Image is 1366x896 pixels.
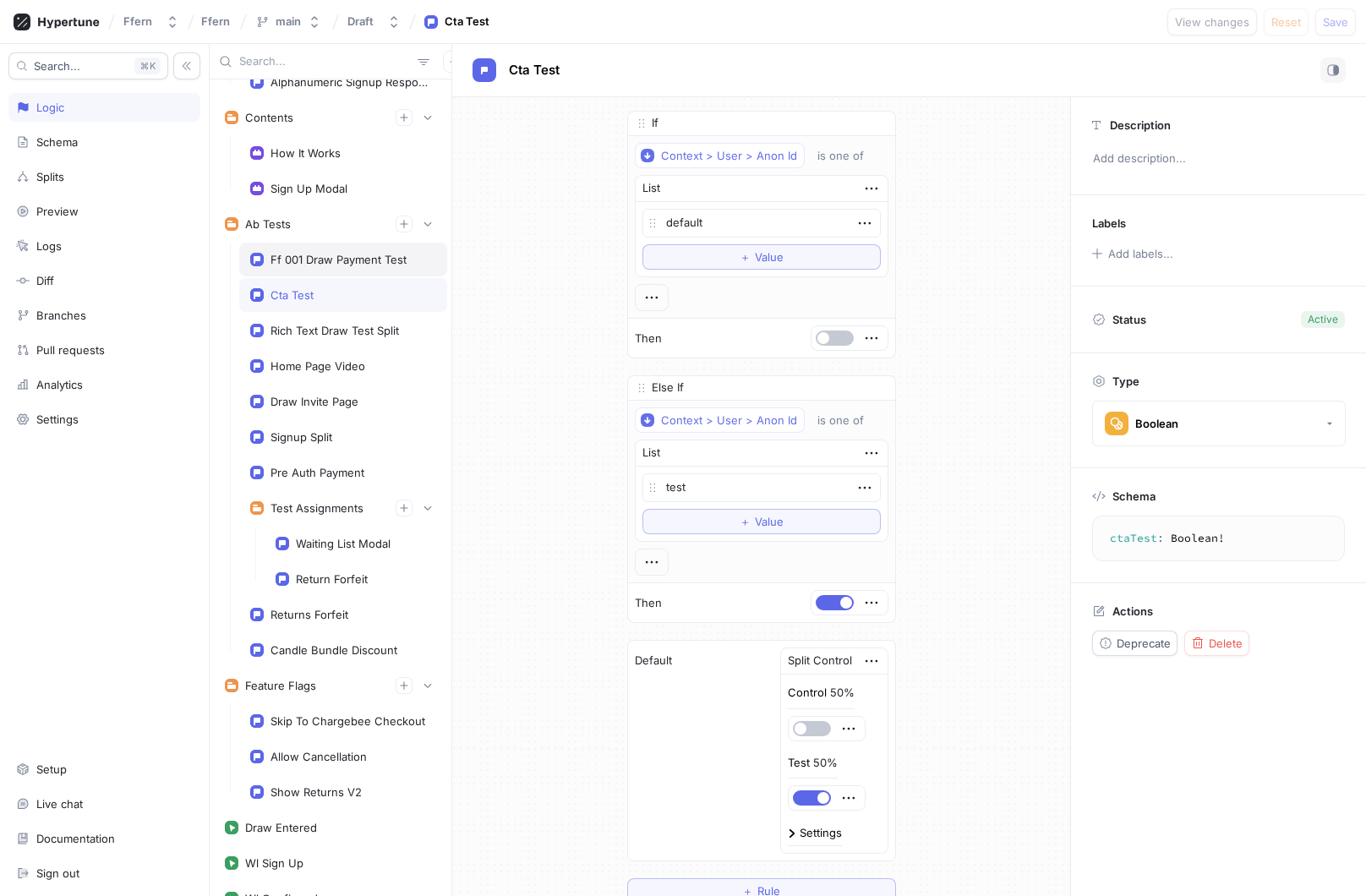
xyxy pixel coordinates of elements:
[245,856,303,870] div: Wl Sign Up
[1209,638,1243,648] span: Delete
[134,57,161,74] div: K
[296,572,368,586] div: Return Forfeit
[642,180,660,197] div: List
[652,115,658,132] p: If
[270,608,348,621] div: Returns Forfeit
[270,182,347,195] div: Sign Up Modal
[36,343,105,357] div: Pull requests
[36,205,79,218] div: Preview
[245,679,316,692] div: Feature Flags
[813,757,838,768] div: 50%
[635,407,805,433] button: Context > User > Anon Id
[8,824,200,853] a: Documentation
[740,516,751,527] span: ＋
[642,445,660,462] div: List
[800,828,842,839] div: Settings
[635,653,672,669] p: Default
[296,537,391,550] div: Waiting List Modal
[817,149,864,163] div: is one of
[245,217,291,231] div: Ab Tests
[36,832,115,845] div: Documentation
[1167,8,1257,36] button: View changes
[1175,17,1249,27] span: View changes
[1092,631,1177,656] button: Deprecate
[742,886,753,896] span: ＋
[1117,638,1171,648] span: Deprecate
[270,643,397,657] div: Candle Bundle Discount
[270,324,399,337] div: Rich Text Draw Test Split
[757,886,780,896] span: Rule
[635,595,662,612] p: Then
[239,53,411,70] input: Search...
[1112,489,1156,503] p: Schema
[740,252,751,262] span: ＋
[788,653,852,669] div: Split Control
[1086,243,1177,265] button: Add labels...
[1112,604,1153,618] p: Actions
[36,101,64,114] div: Logic
[347,14,374,29] div: Draft
[270,146,341,160] div: How It Works
[1323,17,1348,27] span: Save
[117,8,186,36] button: Ffern
[36,135,78,149] div: Schema
[1092,401,1346,446] button: Boolean
[1100,523,1337,554] textarea: ctaTest: Boolean!
[1110,118,1171,132] p: Description
[36,239,62,253] div: Logs
[1184,631,1249,656] button: Delete
[1308,312,1338,327] div: Active
[270,288,314,302] div: Cta Test
[36,378,83,391] div: Analytics
[201,15,230,27] span: Ffern
[635,143,805,168] button: Context > User > Anon Id
[270,501,363,515] div: Test Assignments
[34,61,80,71] span: Search...
[1315,8,1356,36] button: Save
[652,380,684,396] p: Else If
[36,866,79,880] div: Sign out
[245,821,317,834] div: Draw Entered
[755,252,784,262] span: Value
[1271,17,1301,27] span: Reset
[249,8,328,36] button: main
[276,14,301,29] div: main
[642,209,881,238] textarea: default
[270,359,365,373] div: Home Page Video
[270,253,407,266] div: Ff 001 Draw Payment Test
[36,762,67,776] div: Setup
[36,797,83,811] div: Live chat
[36,309,86,322] div: Branches
[661,413,797,428] div: Context > User > Anon Id
[788,755,810,772] p: Test
[36,274,54,287] div: Diff
[810,143,888,168] button: is one of
[8,52,168,79] button: Search...K
[788,685,827,702] p: Control
[270,466,364,479] div: Pre Auth Payment
[817,413,864,428] div: is one of
[270,750,367,763] div: Allow Cancellation
[661,149,797,163] div: Context > User > Anon Id
[341,8,407,36] button: Draft
[270,430,332,444] div: Signup Split
[270,75,429,89] div: Alphanumeric Signup Response
[1264,8,1309,36] button: Reset
[830,687,855,698] div: 50%
[642,509,881,534] button: ＋Value
[509,63,560,77] span: Cta Test
[1135,417,1178,431] div: Boolean
[635,331,662,347] p: Then
[445,14,489,30] div: Cta Test
[755,516,784,527] span: Value
[270,395,358,408] div: Draw Invite Page
[810,407,888,433] button: is one of
[270,785,362,799] div: Show Returns V2
[1085,145,1352,173] p: Add description...
[270,714,425,728] div: Skip To Chargebee Checkout
[642,244,881,270] button: ＋Value
[36,412,79,426] div: Settings
[245,111,293,124] div: Contents
[1092,216,1126,230] p: Labels
[1112,374,1139,388] p: Type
